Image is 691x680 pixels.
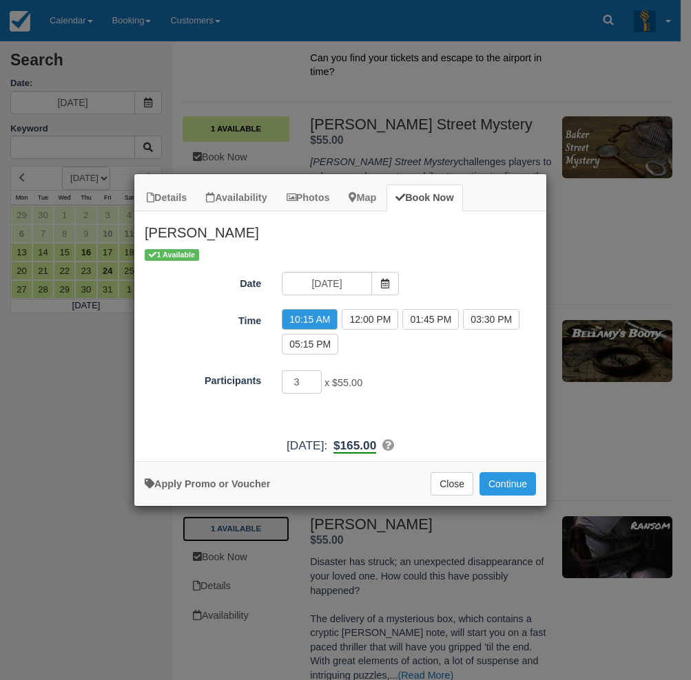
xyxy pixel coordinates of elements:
[333,438,376,454] b: $165.00
[138,184,196,211] a: Details
[134,309,271,328] label: Time
[402,309,459,330] label: 01:45 PM
[386,184,462,211] a: Book Now
[282,309,338,330] label: 10:15 AM
[463,309,519,330] label: 03:30 PM
[278,184,339,211] a: Photos
[134,211,546,247] h2: [PERSON_NAME]
[324,377,362,388] span: x $55.00
[197,184,276,211] a: Availability
[134,272,271,291] label: Date
[287,438,324,452] span: [DATE]
[145,478,270,489] a: Apply Voucher
[340,184,385,211] a: Map
[431,472,473,496] button: Close
[282,334,338,354] label: 05:15 PM
[145,249,199,261] span: 1 Available
[342,309,398,330] label: 12:00 PM
[134,211,546,454] div: Item Modal
[282,370,322,394] input: Participants
[479,472,536,496] button: Add to Booking
[134,437,546,454] div: :
[134,369,271,388] label: Participants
